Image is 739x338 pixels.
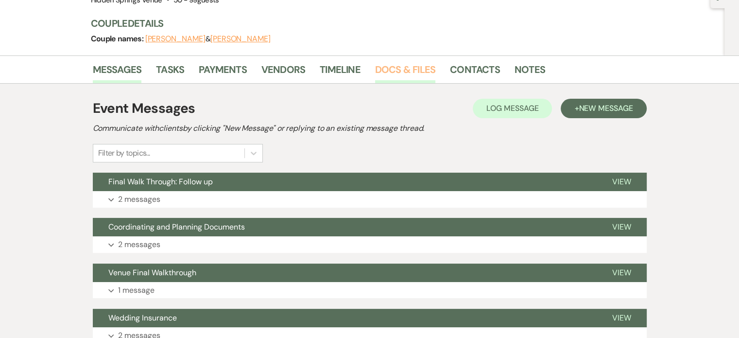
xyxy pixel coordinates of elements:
[93,264,597,282] button: Venue Final Walkthrough
[473,99,552,118] button: Log Message
[108,313,177,323] span: Wedding Insurance
[612,222,631,232] span: View
[199,62,247,83] a: Payments
[93,236,647,253] button: 2 messages
[108,267,196,278] span: Venue Final Walkthrough
[118,193,160,206] p: 2 messages
[108,177,213,187] span: Final Walk Through: Follow up
[597,173,647,191] button: View
[612,267,631,278] span: View
[93,173,597,191] button: Final Walk Through: Follow up
[145,35,206,43] button: [PERSON_NAME]
[561,99,646,118] button: +New Message
[450,62,500,83] a: Contacts
[261,62,305,83] a: Vendors
[597,309,647,327] button: View
[597,218,647,236] button: View
[93,309,597,327] button: Wedding Insurance
[597,264,647,282] button: View
[93,123,647,134] h2: Communicate with clients by clicking "New Message" or replying to an existing message thread.
[612,313,631,323] span: View
[93,282,647,299] button: 1 message
[118,284,155,297] p: 1 message
[91,34,145,44] span: Couple names:
[486,103,538,113] span: Log Message
[93,218,597,236] button: Coordinating and Planning Documents
[515,62,545,83] a: Notes
[93,62,142,83] a: Messages
[98,147,150,159] div: Filter by topics...
[93,191,647,208] button: 2 messages
[320,62,361,83] a: Timeline
[579,103,633,113] span: New Message
[612,177,631,187] span: View
[91,17,635,30] h3: Couple Details
[156,62,184,83] a: Tasks
[93,98,195,119] h1: Event Messages
[210,35,271,43] button: [PERSON_NAME]
[108,222,245,232] span: Coordinating and Planning Documents
[145,34,271,44] span: &
[118,238,160,251] p: 2 messages
[375,62,435,83] a: Docs & Files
